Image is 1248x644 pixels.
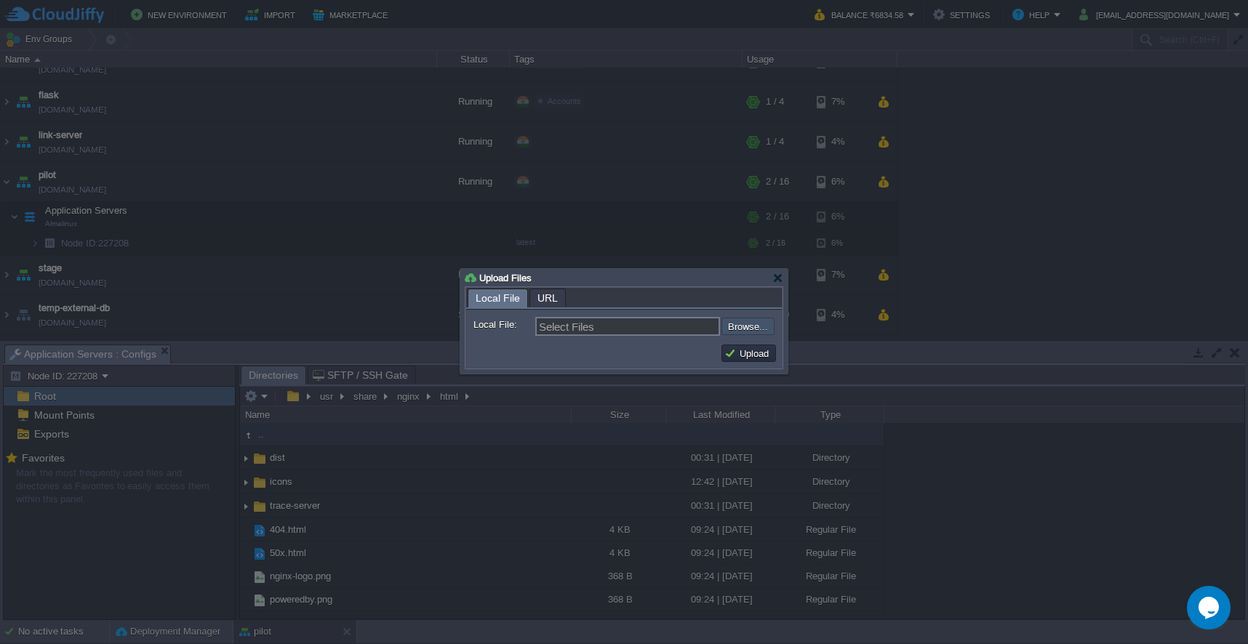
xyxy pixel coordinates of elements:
label: Local File: [473,317,534,332]
span: Local File [476,289,520,307]
span: URL [537,289,558,307]
span: Upload Files [479,273,532,283]
iframe: chat widget [1187,586,1233,629]
button: Upload [724,347,773,360]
